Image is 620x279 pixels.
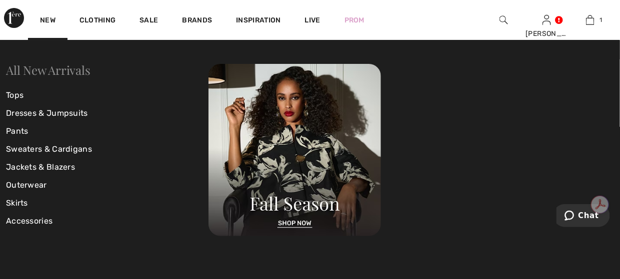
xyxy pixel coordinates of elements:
a: Skirts [6,194,208,212]
a: Outerwear [6,176,208,194]
a: Sign In [542,15,551,24]
img: search the website [499,14,508,26]
a: Sale [139,16,158,26]
a: Brands [182,16,212,26]
a: Dresses & Jumpsuits [6,104,208,122]
a: New [40,16,55,26]
a: 1 [569,14,611,26]
img: 1ère Avenue [4,8,24,28]
span: Inspiration [236,16,280,26]
a: Jackets & Blazers [6,158,208,176]
a: Prom [344,15,364,25]
iframe: Opens a widget where you can chat to one of our agents [556,204,610,229]
a: Tops [6,86,208,104]
img: 250825120107_a8d8ca038cac6.jpg [208,64,381,236]
img: My Info [542,14,551,26]
a: Accessories [6,212,208,230]
div: [PERSON_NAME] [525,28,568,39]
a: All New Arrivals [6,62,90,78]
a: Clothing [79,16,115,26]
img: My Bag [586,14,594,26]
a: Sweaters & Cardigans [6,140,208,158]
a: Pants [6,122,208,140]
span: 1 [599,15,602,24]
a: Live [305,15,320,25]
